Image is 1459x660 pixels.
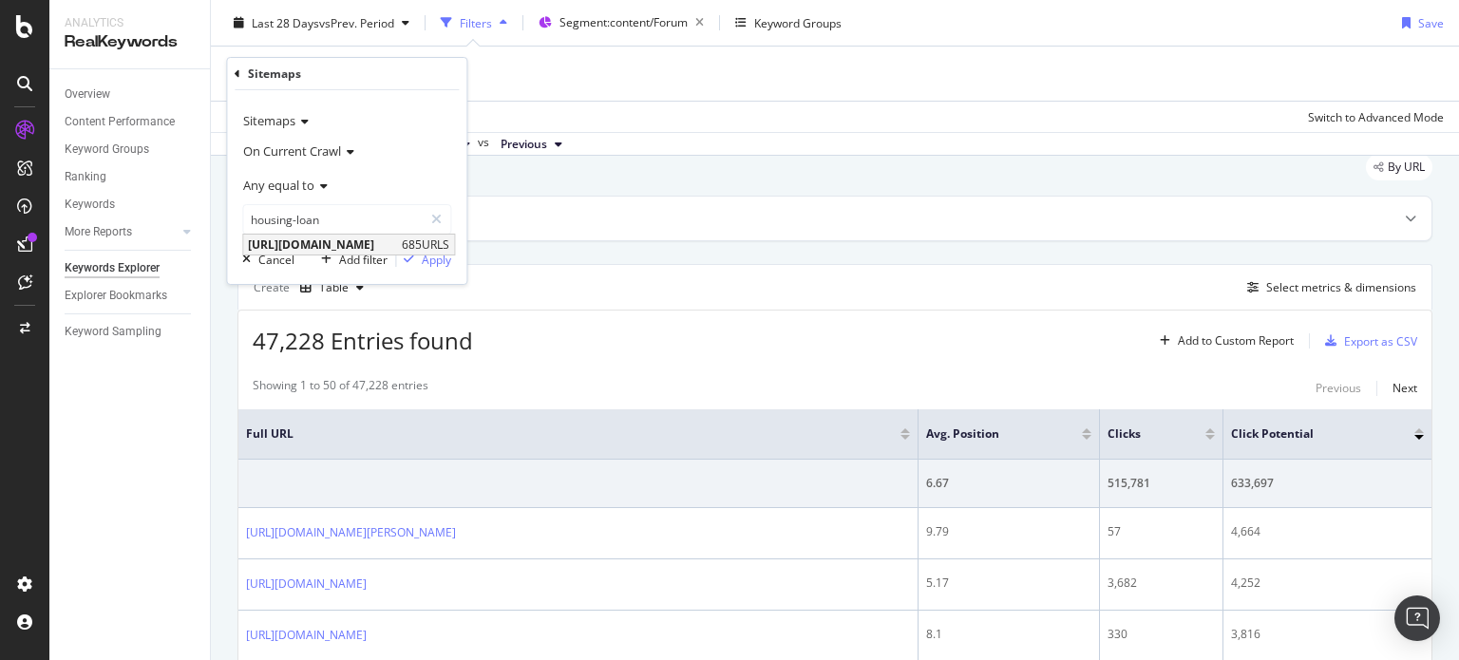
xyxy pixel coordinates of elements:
div: Add to Custom Report [1178,335,1294,347]
div: Content Performance [65,112,175,132]
div: Sitemaps [248,66,301,82]
div: Analytics [65,15,195,31]
span: On Current Crawl [243,142,341,160]
span: Click Potential [1231,425,1386,443]
div: Previous [1316,380,1361,396]
a: Keyword Groups [65,140,197,160]
button: Previous [493,133,570,156]
span: Previous [501,136,547,153]
div: Select metrics & dimensions [1266,279,1416,295]
button: Next [1393,377,1417,400]
span: Last 28 Days [252,14,319,30]
div: Overview [65,85,110,104]
div: Keywords Explorer [65,258,160,278]
div: Cancel [258,252,294,268]
div: More Reports [65,222,132,242]
div: Explorer Bookmarks [65,286,167,306]
span: 685 URLS [402,236,449,253]
div: Create [254,273,371,303]
div: 515,781 [1108,475,1215,492]
button: Previous [1316,377,1361,400]
div: Next [1393,380,1417,396]
a: Keyword Sampling [65,322,197,342]
a: Keywords [65,195,197,215]
div: Keyword Sampling [65,322,161,342]
div: 57 [1108,523,1215,540]
div: Save [1418,14,1444,30]
div: Switch to Advanced Mode [1308,108,1444,124]
div: RealKeywords [65,31,195,53]
div: Keyword Groups [65,140,149,160]
div: 633,697 [1231,475,1424,492]
div: Open Intercom Messenger [1394,595,1440,641]
button: Save [1394,8,1444,38]
button: Apply [396,250,451,269]
span: Full URL [246,425,872,443]
button: Filters [433,8,515,38]
button: Add to Custom Report [1152,326,1294,356]
div: legacy label [1366,154,1432,180]
span: vs [478,134,493,151]
div: 4,664 [1231,523,1424,540]
div: 3,816 [1231,626,1424,643]
button: Add filter [313,250,388,269]
div: Keyword Groups [754,14,842,30]
span: Any equal to [243,177,314,194]
div: 9.79 [926,523,1091,540]
div: 3,682 [1108,575,1215,592]
div: 330 [1108,626,1215,643]
a: More Reports [65,222,178,242]
div: Apply [422,252,451,268]
span: Sitemaps [243,112,295,129]
button: Export as CSV [1317,326,1417,356]
span: Avg. Position [926,425,1053,443]
div: 8.1 [926,626,1091,643]
a: [URL][DOMAIN_NAME][PERSON_NAME] [246,523,456,542]
button: Table [293,273,371,303]
span: [URL][DOMAIN_NAME] [248,236,397,253]
a: Explorer Bookmarks [65,286,197,306]
div: 4,252 [1231,575,1424,592]
a: Content Performance [65,112,197,132]
div: Showing 1 to 50 of 47,228 entries [253,377,428,400]
div: Ranking [65,167,106,187]
a: [URL][DOMAIN_NAME] [246,575,367,594]
button: Select metrics & dimensions [1240,276,1416,299]
span: 47,228 Entries found [253,325,473,356]
div: Keywords [65,195,115,215]
button: Cancel [235,250,294,269]
a: [URL][DOMAIN_NAME] [246,626,367,645]
a: Keywords Explorer [65,258,197,278]
span: By URL [1388,161,1425,173]
div: Table [319,282,349,293]
div: Export as CSV [1344,333,1417,349]
button: Keyword Groups [728,8,849,38]
a: Overview [65,85,197,104]
div: Filters [460,14,492,30]
button: Segment:content/Forum [531,8,711,38]
div: Add filter [339,252,388,268]
div: 6.67 [926,475,1091,492]
button: Last 28 DaysvsPrev. Period [226,8,417,38]
span: Segment: content/Forum [559,14,688,30]
span: Clicks [1108,425,1177,443]
div: 5.17 [926,575,1091,592]
button: Switch to Advanced Mode [1300,102,1444,132]
a: Ranking [65,167,197,187]
span: vs Prev. Period [319,14,394,30]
